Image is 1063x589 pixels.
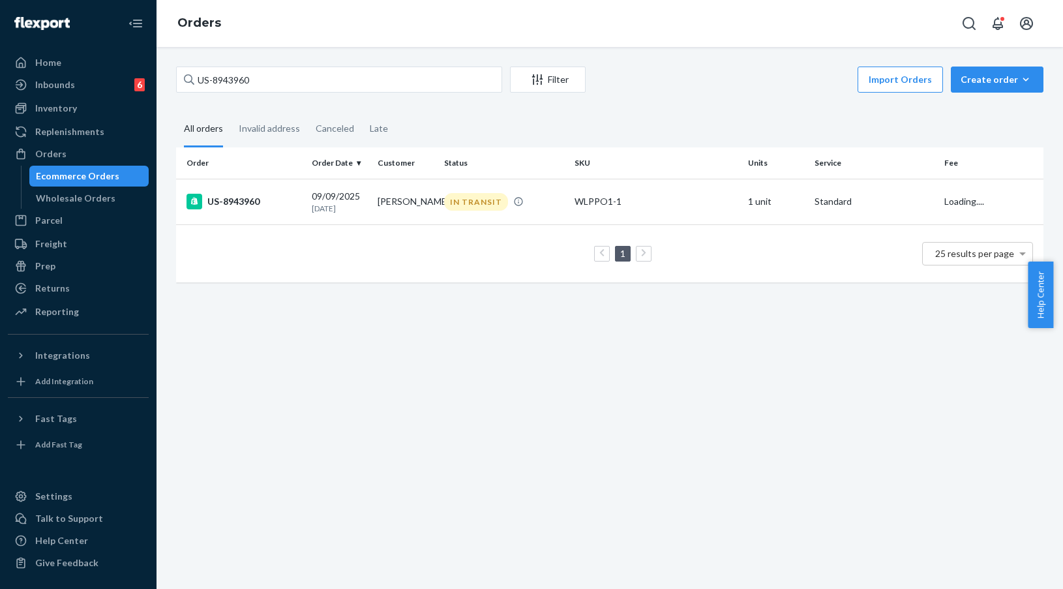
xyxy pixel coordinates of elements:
div: Give Feedback [35,556,98,569]
button: Open notifications [985,10,1011,37]
div: Add Fast Tag [35,439,82,450]
th: Status [439,147,569,179]
span: 25 results per page [935,248,1014,259]
button: Open Search Box [956,10,982,37]
div: Help Center [35,534,88,547]
button: Create order [951,67,1043,93]
th: Order Date [307,147,373,179]
div: Canceled [316,112,354,145]
a: Orders [8,143,149,164]
a: Freight [8,234,149,254]
div: Talk to Support [35,512,103,525]
div: Customer [378,157,434,168]
img: Flexport logo [14,17,70,30]
p: [DATE] [312,203,368,214]
a: Add Integration [8,371,149,392]
div: Home [35,56,61,69]
div: Orders [35,147,67,160]
button: Give Feedback [8,552,149,573]
a: Reporting [8,301,149,322]
th: Units [743,147,809,179]
a: Help Center [8,530,149,551]
div: Ecommerce Orders [36,170,119,183]
button: Help Center [1028,262,1053,328]
th: SKU [569,147,743,179]
div: Add Integration [35,376,93,387]
a: Inbounds6 [8,74,149,95]
div: Inbounds [35,78,75,91]
p: Standard [815,195,935,208]
div: Create order [961,73,1034,86]
div: All orders [184,112,223,147]
th: Fee [939,147,1043,179]
div: Returns [35,282,70,295]
div: Prep [35,260,55,273]
a: Parcel [8,210,149,231]
a: Home [8,52,149,73]
button: Open account menu [1013,10,1040,37]
th: Service [809,147,940,179]
a: Inventory [8,98,149,119]
a: Ecommerce Orders [29,166,149,187]
td: 1 unit [743,179,809,224]
div: Reporting [35,305,79,318]
button: Talk to Support [8,508,149,529]
div: Freight [35,237,67,250]
div: IN TRANSIT [444,193,508,211]
div: Settings [35,490,72,503]
button: Close Navigation [123,10,149,37]
a: Orders [177,16,221,30]
button: Filter [510,67,586,93]
a: Settings [8,486,149,507]
td: [PERSON_NAME] [372,179,439,224]
div: US-8943960 [187,194,301,209]
div: Wholesale Orders [36,192,115,205]
button: Fast Tags [8,408,149,429]
iframe: Opens a widget where you can chat to one of our agents [980,550,1050,582]
div: Integrations [35,349,90,362]
div: 6 [134,78,145,91]
button: Import Orders [858,67,943,93]
a: Returns [8,278,149,299]
div: Replenishments [35,125,104,138]
th: Order [176,147,307,179]
a: Wholesale Orders [29,188,149,209]
a: Add Fast Tag [8,434,149,455]
div: Invalid address [239,112,300,145]
div: Late [370,112,388,145]
div: WLPPO1-1 [575,195,738,208]
button: Integrations [8,345,149,366]
div: Fast Tags [35,412,77,425]
a: Prep [8,256,149,277]
div: 09/09/2025 [312,190,368,214]
td: Loading.... [939,179,1043,224]
div: Inventory [35,102,77,115]
ol: breadcrumbs [167,5,232,42]
input: Search orders [176,67,502,93]
div: Parcel [35,214,63,227]
a: Replenishments [8,121,149,142]
div: Filter [511,73,585,86]
a: Page 1 is your current page [618,248,628,259]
